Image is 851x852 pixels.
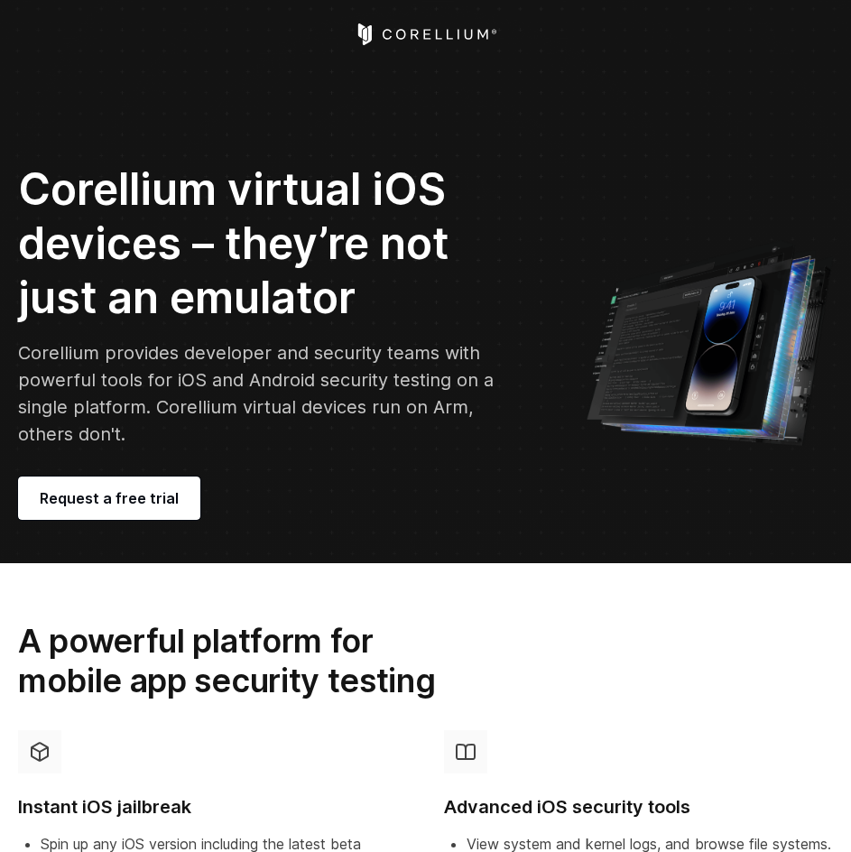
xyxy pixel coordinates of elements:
[18,795,408,820] h4: Instant iOS jailbreak
[18,621,478,701] h2: A powerful platform for mobile app security testing
[18,162,506,325] h2: Corellium virtual iOS devices – they’re not just an emulator
[444,795,834,820] h4: Advanced iOS security tools
[354,23,497,45] a: Corellium Home
[18,339,506,448] p: Corellium provides developer and security teams with powerful tools for iOS and Android security ...
[40,487,179,509] span: Request a free trial
[18,477,200,520] a: Request a free trial
[586,236,833,446] img: Corellium UI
